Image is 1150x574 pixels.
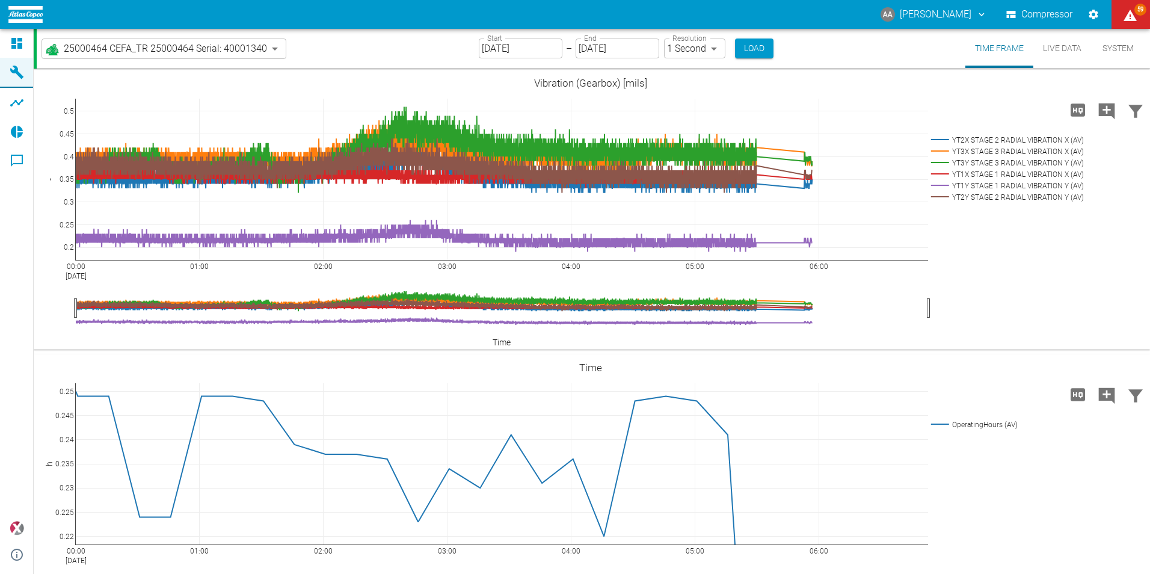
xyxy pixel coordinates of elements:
img: logo [8,6,43,22]
button: Time Frame [965,29,1033,68]
button: Settings [1083,4,1104,25]
button: Add comment [1092,379,1121,410]
button: System [1091,29,1145,68]
label: End [584,33,596,43]
div: AA [881,7,895,22]
div: 1 Second [664,39,725,58]
p: – [566,42,572,55]
button: Load [735,39,773,58]
span: Load high Res [1063,388,1092,400]
button: Filter Chart Data [1121,379,1150,410]
button: anthony.andrews@atlascopco.com [879,4,989,25]
input: MM/DD/YYYY [479,39,562,58]
button: Compressor [1004,4,1075,25]
button: Add comment [1092,94,1121,126]
button: Live Data [1033,29,1091,68]
img: Xplore Logo [10,521,24,535]
button: Filter Chart Data [1121,94,1150,126]
label: Resolution [672,33,706,43]
input: MM/DD/YYYY [576,39,659,58]
span: 59 [1134,4,1146,16]
a: 25000464 CEFA_TR 25000464 Serial: 40001340 [45,42,267,56]
span: Load high Res [1063,103,1092,115]
span: 25000464 CEFA_TR 25000464 Serial: 40001340 [64,42,267,55]
label: Start [487,33,502,43]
